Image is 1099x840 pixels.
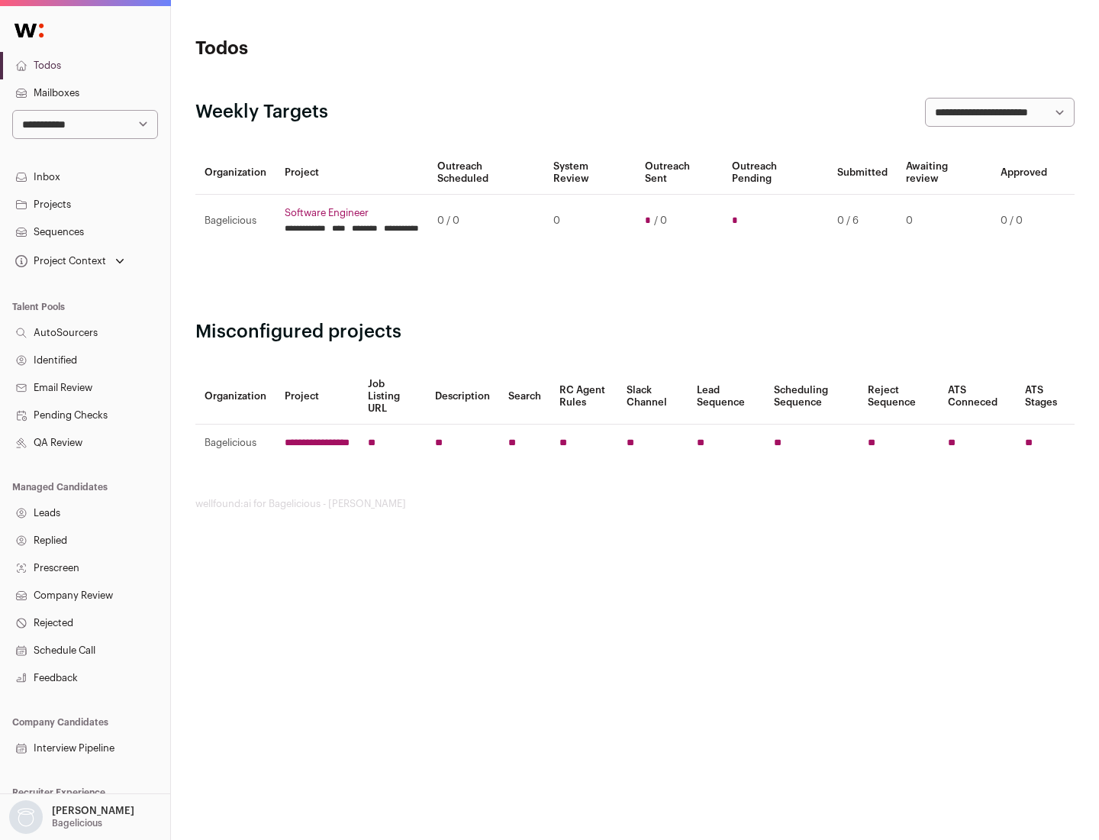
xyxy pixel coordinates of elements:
th: ATS Stages [1016,369,1075,425]
img: Wellfound [6,15,52,46]
th: Scheduling Sequence [765,369,859,425]
span: / 0 [654,215,667,227]
th: Lead Sequence [688,369,765,425]
th: Search [499,369,550,425]
th: ATS Conneced [939,369,1015,425]
h1: Todos [195,37,488,61]
th: Job Listing URL [359,369,426,425]
td: Bagelicious [195,195,276,247]
td: 0 / 6 [828,195,897,247]
th: Awaiting review [897,151,991,195]
td: 0 / 0 [428,195,544,247]
th: Outreach Pending [723,151,827,195]
button: Open dropdown [6,800,137,834]
th: Project [276,151,428,195]
a: Software Engineer [285,207,419,219]
th: Organization [195,369,276,425]
p: Bagelicious [52,817,102,829]
th: Outreach Sent [636,151,724,195]
p: [PERSON_NAME] [52,805,134,817]
td: 0 [897,195,991,247]
th: Project [276,369,359,425]
th: Approved [991,151,1056,195]
td: 0 / 0 [991,195,1056,247]
th: Slack Channel [617,369,688,425]
th: Reject Sequence [859,369,939,425]
img: nopic.png [9,800,43,834]
th: RC Agent Rules [550,369,617,425]
h2: Misconfigured projects [195,320,1075,344]
td: Bagelicious [195,425,276,462]
button: Open dropdown [12,250,127,272]
div: Project Context [12,255,106,267]
h2: Weekly Targets [195,100,328,124]
footer: wellfound:ai for Bagelicious - [PERSON_NAME] [195,498,1075,510]
th: Organization [195,151,276,195]
th: Outreach Scheduled [428,151,544,195]
td: 0 [544,195,635,247]
th: Submitted [828,151,897,195]
th: System Review [544,151,635,195]
th: Description [426,369,499,425]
